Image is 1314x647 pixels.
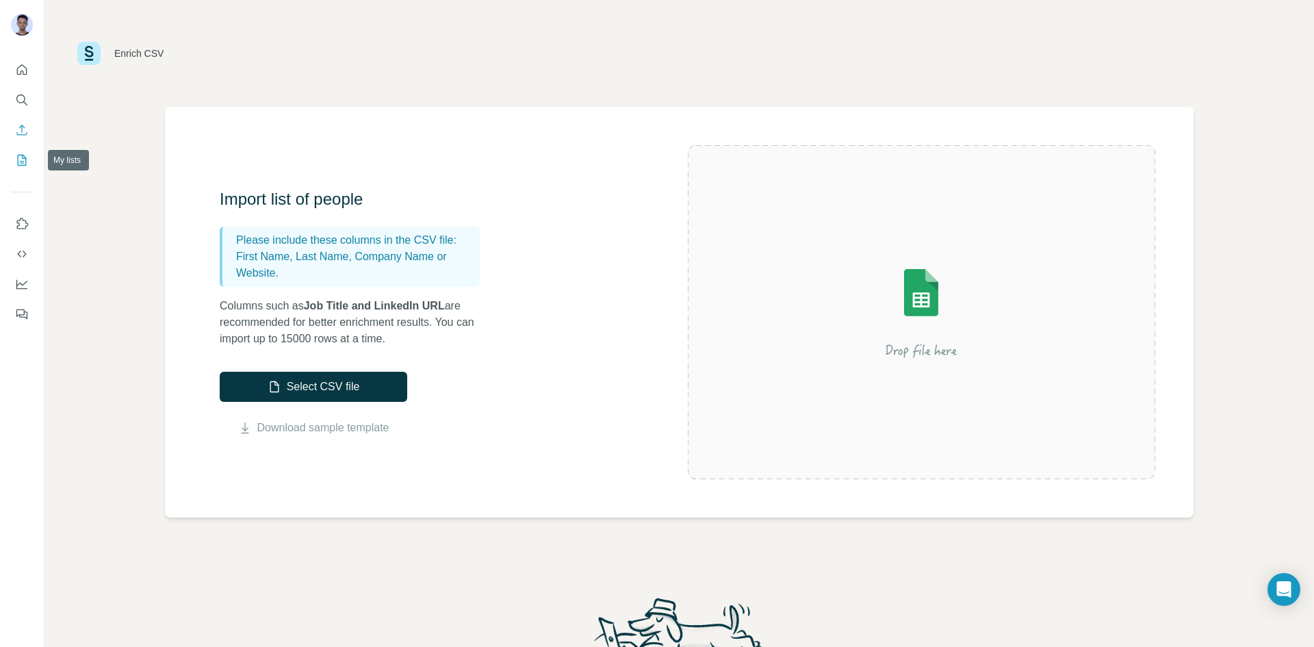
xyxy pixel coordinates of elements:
[11,58,33,82] button: Quick start
[236,232,474,249] p: Please include these columns in the CSV file:
[236,249,474,281] p: First Name, Last Name, Company Name or Website.
[11,272,33,296] button: Dashboard
[114,47,164,60] div: Enrich CSV
[11,14,33,36] img: Avatar
[257,420,389,436] a: Download sample template
[220,420,407,436] button: Download sample template
[11,88,33,112] button: Search
[798,230,1044,394] img: Surfe Illustration - Drop file here or select below
[1267,573,1300,606] div: Open Intercom Messenger
[11,212,33,236] button: Use Surfe on LinkedIn
[11,302,33,327] button: Feedback
[11,118,33,142] button: Enrich CSV
[220,372,407,402] button: Select CSV file
[11,242,33,266] button: Use Surfe API
[77,42,101,65] img: Surfe Logo
[304,300,445,312] span: Job Title and LinkedIn URL
[220,188,493,210] h3: Import list of people
[11,148,33,173] button: My lists
[220,298,493,347] p: Columns such as are recommended for better enrichment results. You can import up to 15000 rows at...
